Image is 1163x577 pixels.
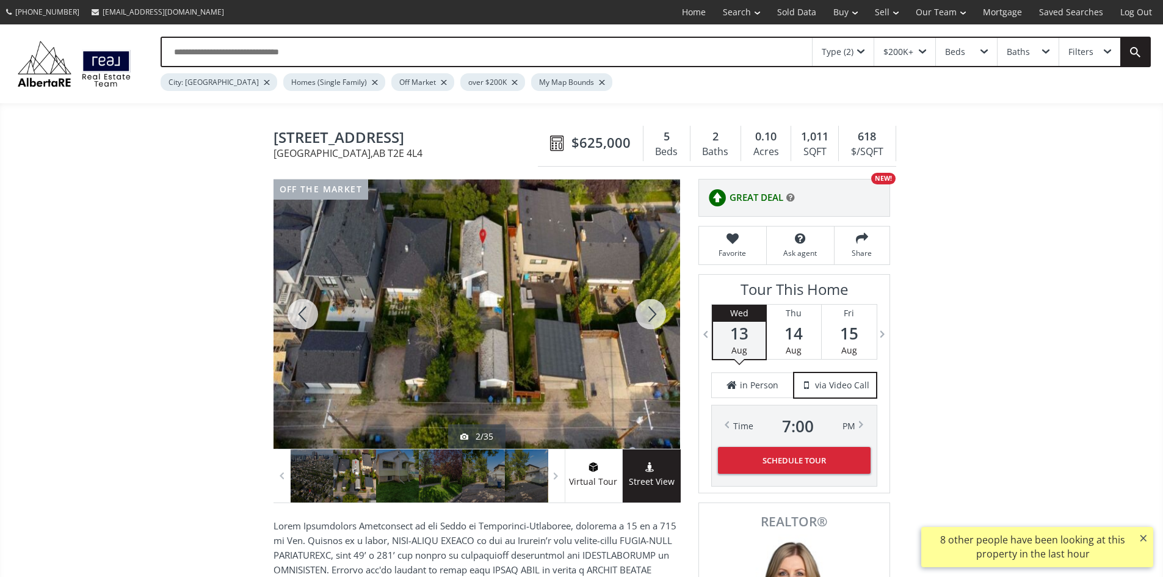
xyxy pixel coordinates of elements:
[730,191,783,204] span: GREAT DEAL
[767,305,821,322] div: Thu
[740,379,778,391] span: in Person
[822,305,877,322] div: Fri
[623,475,681,489] span: Street View
[650,143,684,161] div: Beds
[747,129,784,145] div: 0.10
[782,418,814,435] span: 7 : 00
[587,462,600,472] img: virtual tour icon
[12,38,136,90] img: Logo
[531,73,612,91] div: My Map Bounds
[773,248,828,258] span: Ask agent
[713,305,766,322] div: Wed
[767,325,821,342] span: 14
[801,129,828,145] span: 1,011
[712,515,876,528] span: REALTOR®
[1134,527,1153,549] button: ×
[1007,48,1030,56] div: Baths
[15,7,79,17] span: [PHONE_NUMBER]
[841,344,857,356] span: Aug
[733,418,855,435] div: Time PM
[815,379,869,391] span: via Video Call
[565,449,623,503] a: virtual tour iconVirtual Tour
[845,129,889,145] div: 618
[650,129,684,145] div: 5
[747,143,784,161] div: Acres
[883,48,913,56] div: $200K+
[945,48,965,56] div: Beds
[1068,48,1093,56] div: Filters
[841,248,883,258] span: Share
[571,133,631,152] span: $625,000
[797,143,832,161] div: SQFT
[845,143,889,161] div: $/SQFT
[731,344,747,356] span: Aug
[697,129,734,145] div: 2
[786,344,802,356] span: Aug
[274,180,680,449] div: 514 9A Street NE Calgary, AB T2E 4L4 - Photo 2 of 35
[711,281,877,304] h3: Tour This Home
[565,475,622,489] span: Virtual Tour
[274,148,544,158] span: [GEOGRAPHIC_DATA] , AB T2E 4L4
[871,173,896,184] div: NEW!
[391,73,454,91] div: Off Market
[822,48,853,56] div: Type (2)
[705,186,730,210] img: rating icon
[460,430,493,443] div: 2/35
[274,129,544,148] span: 514 9A Street NE
[718,447,871,474] button: Schedule Tour
[697,143,734,161] div: Baths
[274,180,369,200] div: off the market
[822,325,877,342] span: 15
[85,1,230,23] a: [EMAIL_ADDRESS][DOMAIN_NAME]
[927,533,1138,561] div: 8 other people have been looking at this property in the last hour
[103,7,224,17] span: [EMAIL_ADDRESS][DOMAIN_NAME]
[713,325,766,342] span: 13
[161,73,277,91] div: City: [GEOGRAPHIC_DATA]
[705,248,760,258] span: Favorite
[283,73,385,91] div: Homes (Single Family)
[460,73,525,91] div: over $200K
